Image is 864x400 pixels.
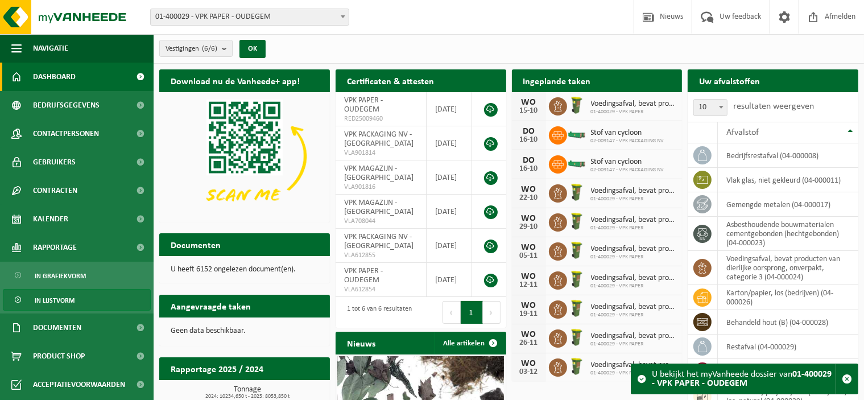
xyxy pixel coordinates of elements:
span: Voedingsafval, bevat producten van dierlijke oorsprong, onverpakt, categorie 3 [591,303,677,312]
span: Voedingsafval, bevat producten van dierlijke oorsprong, onverpakt, categorie 3 [591,245,677,254]
img: WB-0060-HPE-GN-50 [567,299,586,318]
span: Stof van cycloon [591,158,664,167]
h3: Tonnage [165,386,330,399]
span: 01-400029 - VPK PAPER - OUDEGEM [150,9,349,26]
button: Previous [443,301,461,324]
span: Product Shop [33,342,85,370]
div: U bekijkt het myVanheede dossier van [652,364,836,394]
span: VLA901814 [344,149,417,158]
img: WB-0060-HPE-GN-50 [567,241,586,260]
td: [DATE] [427,160,473,195]
span: VPK PACKAGING NV - [GEOGRAPHIC_DATA] [344,233,414,250]
td: vlak glas, niet gekleurd (04-000011) [718,168,858,192]
span: VPK MAGAZIJN - [GEOGRAPHIC_DATA] [344,164,414,182]
h2: Ingeplande taken [512,69,602,92]
span: VPK PAPER - OUDEGEM [344,267,383,284]
span: In lijstvorm [35,290,75,311]
img: WB-0060-HPE-GN-50 [567,212,586,231]
span: Acceptatievoorwaarden [33,370,125,399]
span: 10 [693,99,727,116]
span: 01-400029 - VPK PAPER [591,370,677,377]
span: 01-400029 - VPK PAPER [591,283,677,290]
label: resultaten weergeven [733,102,814,111]
span: Gebruikers [33,148,76,176]
td: [DATE] [427,92,473,126]
td: bedrijfsrestafval (04-000008) [718,143,858,168]
div: WO [518,214,540,223]
strong: 01-400029 - VPK PAPER - OUDEGEM [652,370,832,388]
img: WB-0060-HPE-GN-50 [567,328,586,347]
span: Voedingsafval, bevat producten van dierlijke oorsprong, onverpakt, categorie 3 [591,216,677,225]
span: Voedingsafval, bevat producten van dierlijke oorsprong, onverpakt, categorie 3 [591,361,677,370]
p: Geen data beschikbaar. [171,327,319,335]
p: U heeft 6152 ongelezen document(en). [171,266,319,274]
td: asbesthoudende bouwmaterialen cementgebonden (hechtgebonden) (04-000023) [718,217,858,251]
td: [DATE] [427,229,473,263]
td: gemengd bouw- en sloopafval (inert en niet inert) (04-000031) [718,359,858,384]
span: Contracten [33,176,77,205]
img: WB-0060-HPE-GN-50 [567,357,586,376]
div: DO [518,127,540,136]
span: 2024: 10234,650 t - 2025: 8053,850 t [165,394,330,399]
span: Voedingsafval, bevat producten van dierlijke oorsprong, onverpakt, categorie 3 [591,187,677,196]
span: 01-400029 - VPK PAPER [591,225,677,232]
span: VLA708044 [344,217,417,226]
img: HK-XC-15-VE [567,129,586,139]
span: VLA612855 [344,251,417,260]
div: 16-10 [518,165,540,173]
img: WB-0060-HPE-GN-50 [567,270,586,289]
td: gemengde metalen (04-000017) [718,192,858,217]
td: voedingsafval, bevat producten van dierlijke oorsprong, onverpakt, categorie 3 (04-000024) [718,251,858,285]
td: karton/papier, los (bedrijven) (04-000026) [718,285,858,310]
button: 1 [461,301,483,324]
td: [DATE] [427,263,473,297]
span: 01-400029 - VPK PAPER [591,196,677,203]
img: HK-XC-15-VE [567,158,586,168]
h2: Download nu de Vanheede+ app! [159,69,311,92]
span: Dashboard [33,63,76,91]
button: Next [483,301,501,324]
span: 01-400029 - VPK PAPER [591,109,677,116]
span: In grafiekvorm [35,265,86,287]
h2: Aangevraagde taken [159,295,262,317]
div: 22-10 [518,194,540,202]
span: Voedingsafval, bevat producten van dierlijke oorsprong, onverpakt, categorie 3 [591,100,677,109]
td: [DATE] [427,195,473,229]
div: 19-11 [518,310,540,318]
td: [DATE] [427,126,473,160]
span: 01-400029 - VPK PAPER [591,254,677,261]
count: (6/6) [202,45,217,52]
span: 02-009147 - VPK PACKAGING NV [591,167,664,174]
div: 16-10 [518,136,540,144]
span: RED25009460 [344,114,417,123]
h2: Documenten [159,233,232,255]
span: 02-009147 - VPK PACKAGING NV [591,138,664,145]
span: 01-400029 - VPK PAPER - OUDEGEM [151,9,349,25]
div: 15-10 [518,107,540,115]
span: Voedingsafval, bevat producten van dierlijke oorsprong, onverpakt, categorie 3 [591,274,677,283]
span: 01-400029 - VPK PAPER [591,341,677,348]
span: VPK MAGAZIJN - [GEOGRAPHIC_DATA] [344,199,414,216]
span: Contactpersonen [33,119,99,148]
span: Vestigingen [166,40,217,57]
span: Documenten [33,314,81,342]
span: Bedrijfsgegevens [33,91,100,119]
span: Rapportage [33,233,77,262]
td: behandeld hout (B) (04-000028) [718,310,858,335]
span: VLA612854 [344,285,417,294]
span: Afvalstof [726,128,759,137]
div: DO [518,156,540,165]
td: restafval (04-000029) [718,335,858,359]
button: Vestigingen(6/6) [159,40,233,57]
a: In grafiekvorm [3,265,151,286]
div: 29-10 [518,223,540,231]
h2: Rapportage 2025 / 2024 [159,357,275,380]
div: 12-11 [518,281,540,289]
div: 26-11 [518,339,540,347]
span: Voedingsafval, bevat producten van dierlijke oorsprong, onverpakt, categorie 3 [591,332,677,341]
div: WO [518,243,540,252]
span: Navigatie [33,34,68,63]
span: VPK PACKAGING NV - [GEOGRAPHIC_DATA] [344,130,414,148]
button: OK [239,40,266,58]
div: 03-12 [518,368,540,376]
